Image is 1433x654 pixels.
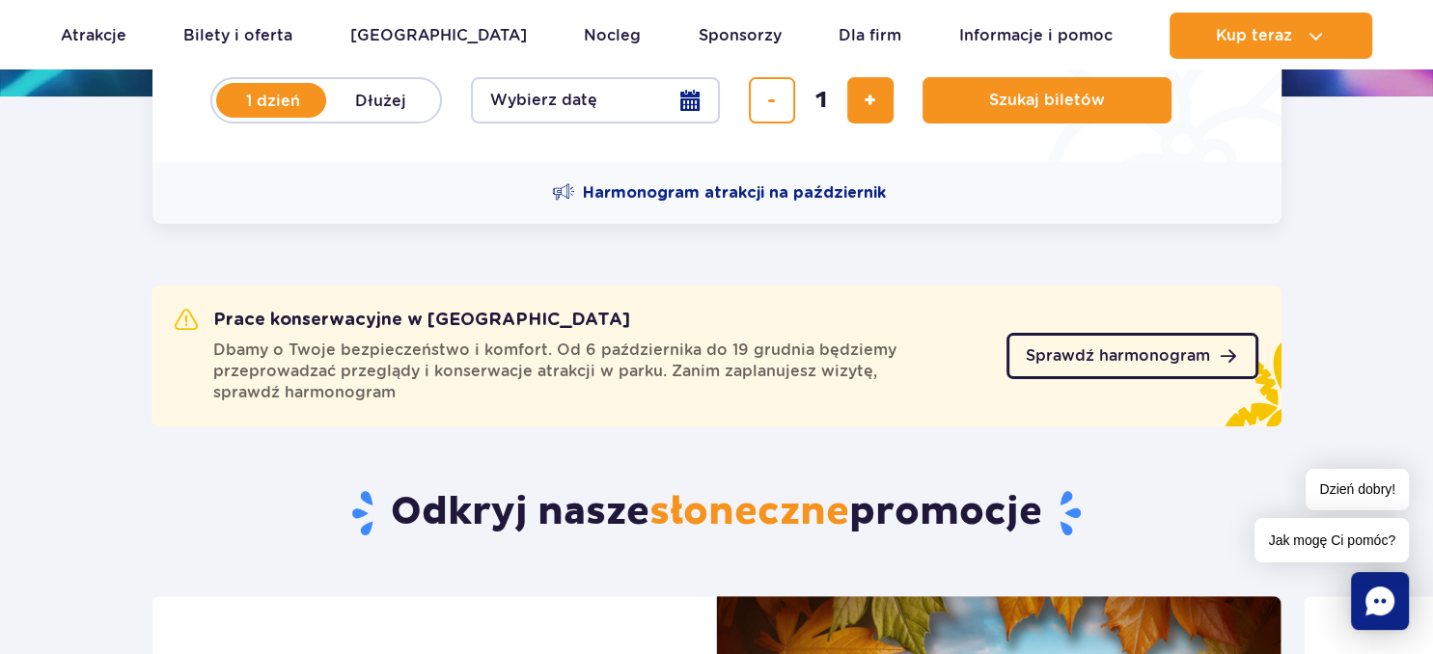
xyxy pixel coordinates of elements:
span: Sprawdź harmonogram [1026,348,1210,364]
a: Dla firm [839,13,901,59]
span: Dzień dobry! [1306,469,1409,510]
span: Kup teraz [1216,27,1292,44]
a: Sponsorzy [699,13,782,59]
div: Chat [1351,572,1409,630]
span: Harmonogram atrakcji na październik [583,182,886,204]
a: Nocleg [584,13,641,59]
h2: Odkryj nasze promocje [152,488,1281,538]
span: Szukaj biletów [989,92,1105,109]
a: Bilety i oferta [183,13,292,59]
span: słoneczne [649,488,849,536]
span: Dbamy o Twoje bezpieczeństwo i komfort. Od 6 października do 19 grudnia będziemy przeprowadzać pr... [213,340,983,403]
button: Szukaj biletów [923,77,1171,123]
span: Jak mogę Ci pomóc? [1254,518,1409,562]
button: dodaj bilet [847,77,894,123]
a: Sprawdź harmonogram [1006,333,1258,379]
h2: Prace konserwacyjne w [GEOGRAPHIC_DATA] [175,309,630,332]
a: [GEOGRAPHIC_DATA] [350,13,527,59]
a: Informacje i pomoc [959,13,1113,59]
a: Harmonogram atrakcji na październik [552,181,886,204]
label: Dłużej [326,80,436,121]
button: Kup teraz [1170,13,1372,59]
button: usuń bilet [749,77,795,123]
button: Wybierz datę [471,77,720,123]
a: Atrakcje [61,13,126,59]
label: 1 dzień [218,80,328,121]
input: liczba biletów [798,77,844,123]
